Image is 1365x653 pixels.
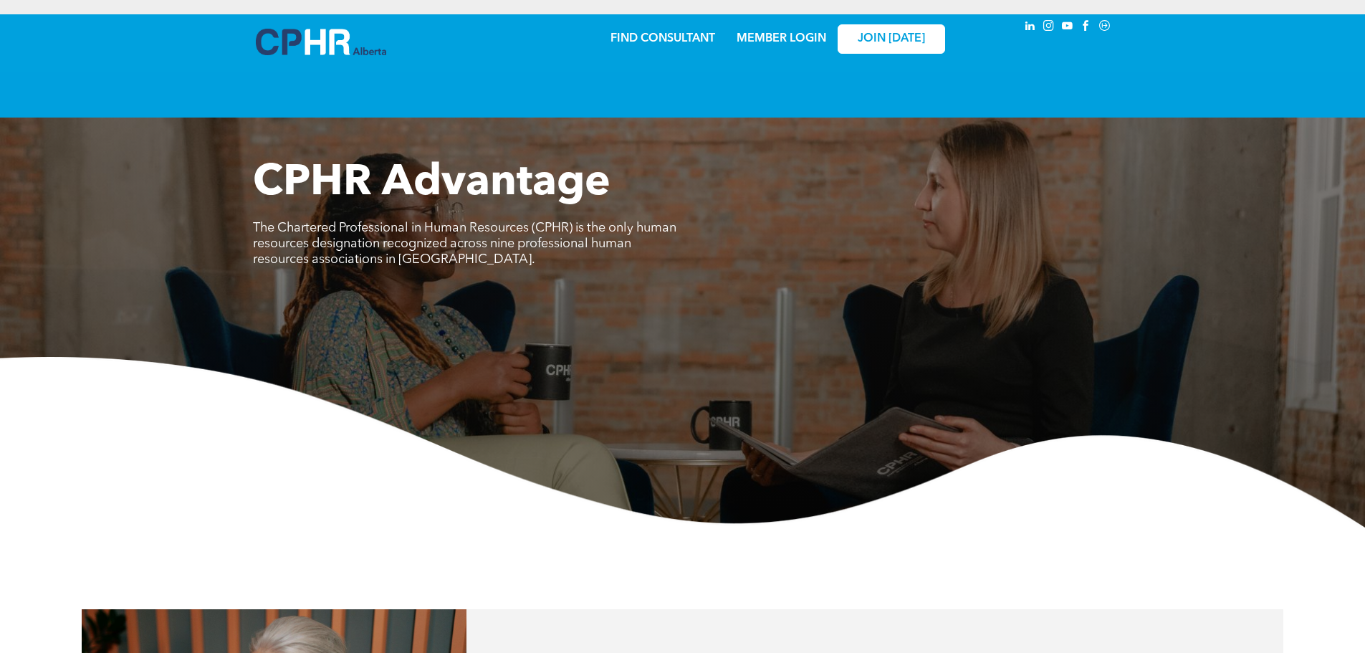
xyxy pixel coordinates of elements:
a: youtube [1060,18,1076,37]
span: CPHR Advantage [253,162,610,205]
span: JOIN [DATE] [858,32,925,46]
a: MEMBER LOGIN [737,33,826,44]
a: instagram [1041,18,1057,37]
a: FIND CONSULTANT [610,33,715,44]
img: A blue and white logo for cp alberta [256,29,386,55]
a: linkedin [1022,18,1038,37]
span: The Chartered Professional in Human Resources (CPHR) is the only human resources designation reco... [253,221,676,266]
a: Social network [1097,18,1113,37]
a: JOIN [DATE] [838,24,945,54]
a: facebook [1078,18,1094,37]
